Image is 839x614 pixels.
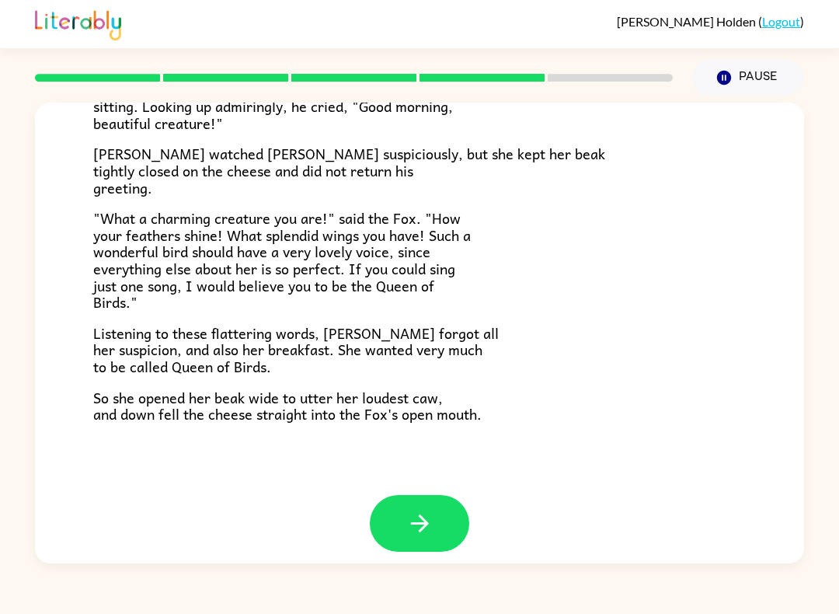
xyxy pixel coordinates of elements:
[93,207,471,313] span: "What a charming creature you are!" said the Fox. "How your feathers shine! What splendid wings y...
[617,14,758,29] span: [PERSON_NAME] Holden
[93,322,499,378] span: Listening to these flattering words, [PERSON_NAME] forgot all her suspicion, and also her breakfa...
[762,14,800,29] a: Logout
[93,142,605,198] span: [PERSON_NAME] watched [PERSON_NAME] suspiciously, but she kept her beak tightly closed on the che...
[35,6,121,40] img: Literably
[691,60,804,96] button: Pause
[617,14,804,29] div: ( )
[93,386,482,426] span: So she opened her beak wide to utter her loudest caw, and down fell the cheese straight into the ...
[93,78,513,134] span: Fox trotted to the foot of the tree in which [PERSON_NAME] was sitting. Looking up admiringly, he...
